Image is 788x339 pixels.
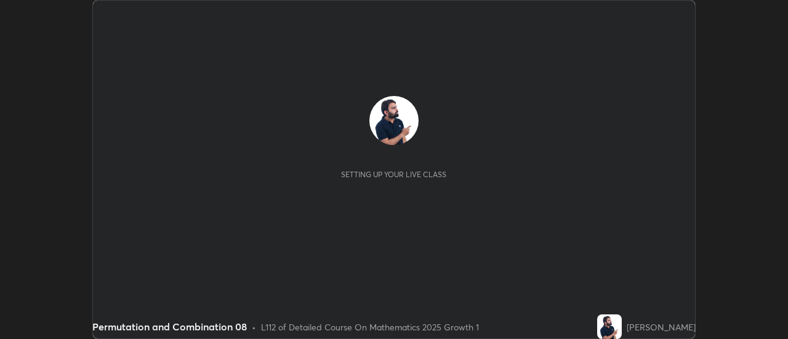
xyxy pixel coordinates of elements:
div: [PERSON_NAME] [627,321,696,333]
div: Setting up your live class [341,170,446,179]
div: Permutation and Combination 08 [92,319,247,334]
div: • [252,321,256,333]
img: d555e2c214c544948a5787e7ef02be78.jpg [597,314,622,339]
div: L112 of Detailed Course On Mathematics 2025 Growth 1 [261,321,479,333]
img: d555e2c214c544948a5787e7ef02be78.jpg [369,96,419,145]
